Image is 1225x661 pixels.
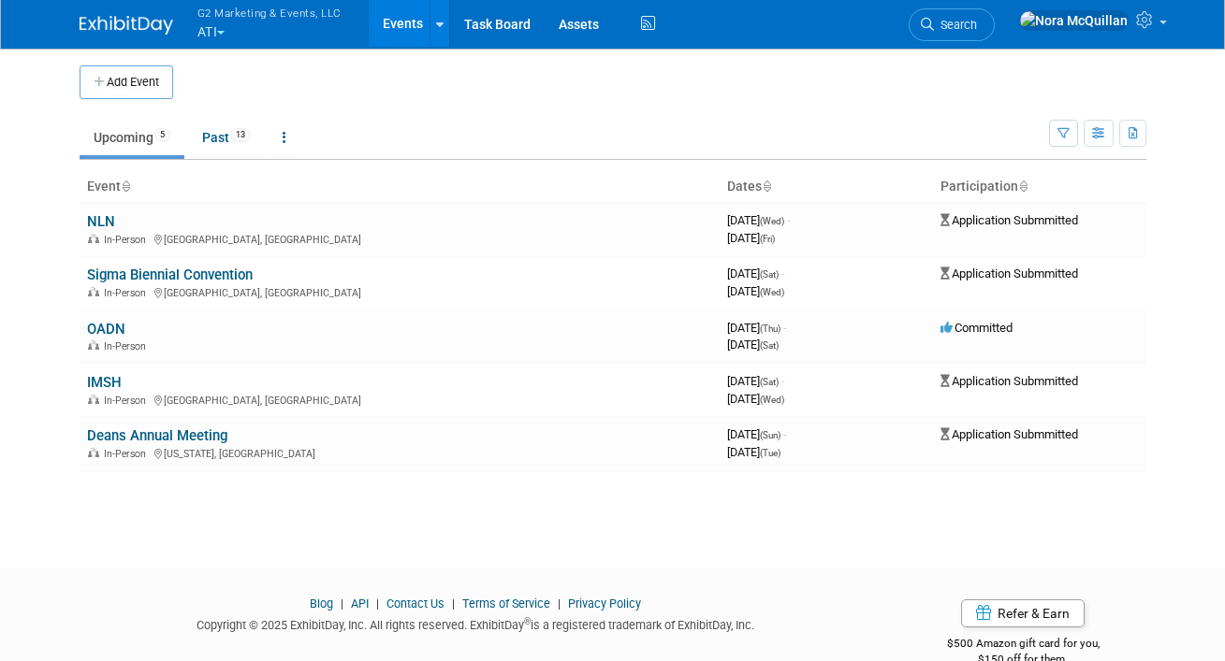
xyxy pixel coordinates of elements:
button: Add Event [80,65,173,99]
span: - [783,427,786,441]
span: 13 [230,128,251,142]
span: Application Submmitted [941,213,1078,227]
span: [DATE] [727,266,784,280]
span: In-Person [104,395,152,407]
a: Deans Annual Meeting [87,427,227,444]
div: [GEOGRAPHIC_DATA], [GEOGRAPHIC_DATA] [87,284,712,299]
img: Nora McQuillan [1019,10,1129,31]
span: | [372,596,384,611]
sup: ® [524,616,531,626]
a: Sort by Event Name [121,179,130,194]
span: (Fri) [760,234,775,244]
span: [DATE] [727,374,784,388]
span: [DATE] [727,445,780,459]
span: [DATE] [727,213,790,227]
a: Sigma Biennial Convention [87,266,253,283]
span: (Tue) [760,448,780,458]
img: In-Person Event [88,234,99,243]
a: Blog [310,596,333,611]
img: In-Person Event [88,340,99,350]
span: (Wed) [760,395,784,405]
span: (Wed) [760,216,784,226]
span: [DATE] [727,284,784,298]
span: In-Person [104,234,152,246]
span: [DATE] [727,427,786,441]
span: - [781,374,784,388]
a: OADN [87,321,125,338]
span: - [787,213,790,227]
span: - [783,321,786,335]
a: Upcoming5 [80,120,184,155]
img: In-Person Event [88,287,99,296]
span: Application Submmitted [941,266,1078,280]
a: Sort by Start Date [762,179,771,194]
a: Privacy Policy [568,596,641,611]
a: NLN [87,213,115,230]
span: (Sat) [760,377,779,387]
span: In-Person [104,448,152,460]
span: | [553,596,565,611]
span: - [781,266,784,280]
span: [DATE] [727,338,779,352]
span: Application Submmitted [941,427,1078,441]
span: (Thu) [760,323,780,334]
a: Contact Us [386,596,445,611]
a: Search [909,8,995,41]
span: (Wed) [760,287,784,297]
img: In-Person Event [88,395,99,404]
div: Copyright © 2025 ExhibitDay, Inc. All rights reserved. ExhibitDay is a registered trademark of Ex... [80,612,873,634]
span: In-Person [104,287,152,299]
span: 5 [154,128,170,142]
div: [US_STATE], [GEOGRAPHIC_DATA] [87,445,712,460]
span: (Sat) [760,269,779,280]
span: (Sat) [760,340,779,351]
a: API [351,596,369,611]
span: In-Person [104,340,152,352]
span: Application Submmitted [941,374,1078,388]
th: Dates [720,171,933,203]
span: G2 Marketing & Events, LLC [197,3,342,22]
a: Past13 [188,120,265,155]
a: Terms of Service [462,596,550,611]
th: Event [80,171,720,203]
span: (Sun) [760,430,780,440]
img: In-Person Event [88,448,99,457]
span: Search [934,18,977,32]
th: Participation [933,171,1146,203]
span: | [336,596,348,611]
span: [DATE] [727,231,775,245]
span: [DATE] [727,321,786,335]
a: Sort by Participation Type [1018,179,1028,194]
span: Committed [941,321,1013,335]
a: IMSH [87,374,122,391]
div: [GEOGRAPHIC_DATA], [GEOGRAPHIC_DATA] [87,231,712,246]
div: [GEOGRAPHIC_DATA], [GEOGRAPHIC_DATA] [87,392,712,407]
span: | [447,596,459,611]
span: [DATE] [727,392,784,406]
img: ExhibitDay [80,16,173,35]
a: Refer & Earn [961,599,1085,627]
